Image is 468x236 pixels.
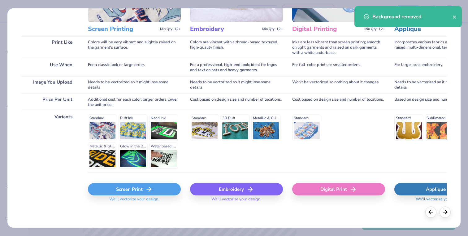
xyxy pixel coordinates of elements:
[372,13,453,20] div: Background removed
[21,111,79,172] div: Variants
[292,183,385,195] div: Digital Print
[292,25,362,33] h3: Digital Printing
[88,59,181,76] div: For a classic look or large order.
[190,183,283,195] div: Embroidery
[88,94,181,111] div: Additional cost for each color; larger orders lower the unit price.
[21,94,79,111] div: Price Per Unit
[21,36,79,59] div: Print Like
[21,76,79,94] div: Image You Upload
[292,94,385,111] div: Cost based on design size and number of locations.
[190,94,283,111] div: Cost based on design size and number of locations.
[88,25,158,33] h3: Screen Printing
[190,25,260,33] h3: Embroidery
[262,27,283,31] span: Min Qty: 12+
[190,76,283,94] div: Needs to be vectorized so it might lose some details
[160,27,181,31] span: Min Qty: 12+
[453,13,457,20] button: close
[292,59,385,76] div: For full-color prints or smaller orders.
[292,76,385,94] div: Won't be vectorized so nothing about it changes
[88,76,181,94] div: Needs to be vectorized so it might lose some details
[21,59,79,76] div: Use When
[190,59,283,76] div: For a professional, high-end look; ideal for logos and text on hats and heavy garments.
[107,197,162,206] span: We'll vectorize your design.
[88,183,181,195] div: Screen Print
[292,36,385,59] div: Inks are less vibrant than screen printing; smooth on light garments and raised on dark garments ...
[190,36,283,59] div: Colors are vibrant with a thread-based textured, high-quality finish.
[209,197,264,206] span: We'll vectorize your design.
[88,36,181,59] div: Colors will be very vibrant and slightly raised on the garment's surface.
[413,197,468,206] span: We'll vectorize your design.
